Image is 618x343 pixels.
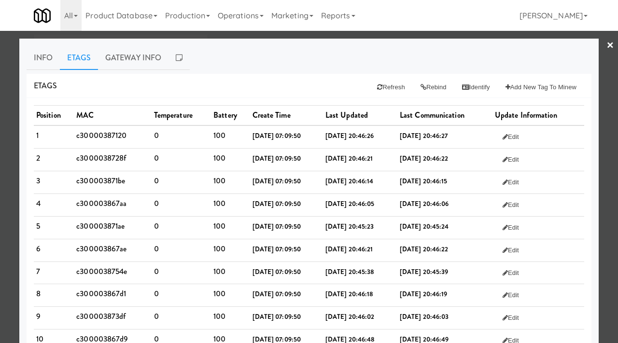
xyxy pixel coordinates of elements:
[253,312,301,321] b: [DATE] 07:09:50
[400,312,449,321] b: [DATE] 20:46:03
[34,7,51,24] img: Micromart
[253,131,301,140] b: [DATE] 07:09:50
[495,242,527,259] button: Edit
[400,222,449,231] b: [DATE] 20:45:24
[211,171,250,193] td: 100
[495,128,527,146] button: Edit
[323,106,397,125] th: Last Updated
[413,79,454,96] button: Rebind
[74,261,152,284] td: c3000038754e
[325,267,375,276] b: [DATE] 20:45:38
[253,177,301,186] b: [DATE] 07:09:50
[325,245,373,254] b: [DATE] 20:46:21
[495,219,527,236] button: Edit
[74,307,152,329] td: c300003873df
[495,264,527,282] button: Edit
[211,216,250,239] td: 100
[253,245,301,254] b: [DATE] 07:09:50
[74,284,152,307] td: c300003867d1
[74,148,152,171] td: c3000038728f
[74,216,152,239] td: c300003871ae
[211,261,250,284] td: 100
[152,284,211,307] td: 0
[397,106,492,125] th: Last Communication
[34,284,74,307] td: 8
[152,125,211,148] td: 0
[325,222,374,231] b: [DATE] 20:45:23
[400,199,449,208] b: [DATE] 20:46:06
[495,174,527,191] button: Edit
[253,267,301,276] b: [DATE] 07:09:50
[152,261,211,284] td: 0
[211,307,250,329] td: 100
[34,125,74,148] td: 1
[74,193,152,216] td: c300003867aa
[492,106,584,125] th: Update Information
[34,80,57,91] span: Etags
[250,106,323,125] th: Create Time
[152,307,211,329] td: 0
[74,106,152,125] th: MAC
[325,312,375,321] b: [DATE] 20:46:02
[454,79,498,96] button: Identify
[34,239,74,261] td: 6
[211,284,250,307] td: 100
[325,177,374,186] b: [DATE] 20:46:14
[152,171,211,193] td: 0
[34,307,74,329] td: 9
[152,148,211,171] td: 0
[152,106,211,125] th: Temperature
[498,79,584,96] button: Add New Tag to Minew
[152,193,211,216] td: 0
[34,171,74,193] td: 3
[400,177,448,186] b: [DATE] 20:46:15
[495,287,527,304] button: Edit
[152,239,211,261] td: 0
[495,196,527,214] button: Edit
[325,199,375,208] b: [DATE] 20:46:05
[211,125,250,148] td: 100
[34,261,74,284] td: 7
[495,309,527,327] button: Edit
[495,151,527,168] button: Edit
[34,216,74,239] td: 5
[34,193,74,216] td: 4
[369,79,412,96] button: Refresh
[400,131,448,140] b: [DATE] 20:46:27
[400,289,448,299] b: [DATE] 20:46:19
[606,31,614,61] a: ×
[211,106,250,125] th: Battery
[60,46,98,70] a: Etags
[253,289,301,299] b: [DATE] 07:09:50
[211,239,250,261] td: 100
[211,148,250,171] td: 100
[74,171,152,193] td: c300003871be
[253,154,301,163] b: [DATE] 07:09:50
[34,148,74,171] td: 2
[325,289,374,299] b: [DATE] 20:46:18
[211,193,250,216] td: 100
[98,46,169,70] a: Gateway Info
[325,131,374,140] b: [DATE] 20:46:26
[325,154,373,163] b: [DATE] 20:46:21
[400,245,449,254] b: [DATE] 20:46:22
[152,216,211,239] td: 0
[74,125,152,148] td: c30000387120
[34,106,74,125] th: Position
[27,46,60,70] a: Info
[74,239,152,261] td: c300003867ae
[400,267,449,276] b: [DATE] 20:45:39
[400,154,449,163] b: [DATE] 20:46:22
[253,222,301,231] b: [DATE] 07:09:50
[253,199,301,208] b: [DATE] 07:09:50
